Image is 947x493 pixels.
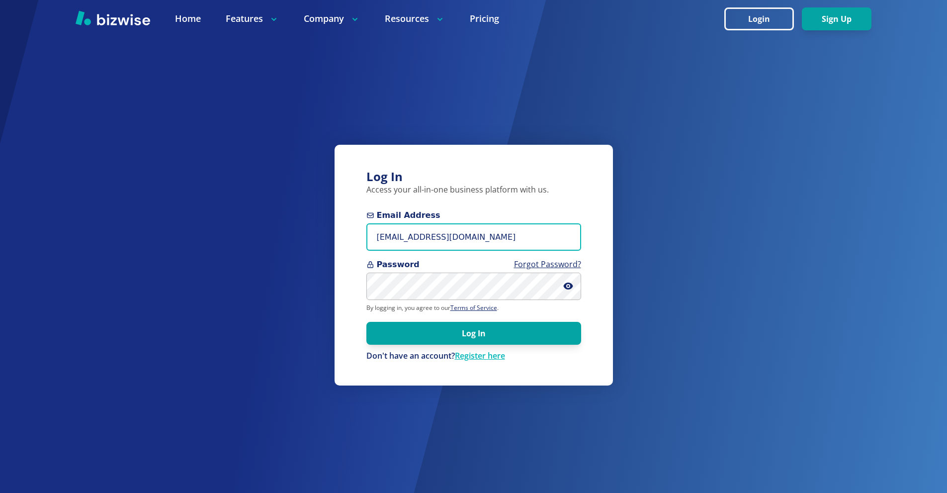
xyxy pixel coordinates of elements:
img: Bizwise Logo [76,10,150,25]
h3: Log In [366,169,581,185]
input: you@example.com [366,223,581,251]
p: By logging in, you agree to our . [366,304,581,312]
a: Home [175,12,201,25]
p: Features [226,12,279,25]
p: Resources [385,12,445,25]
div: Don't have an account?Register here [366,351,581,362]
button: Login [724,7,794,30]
a: Sign Up [802,14,871,24]
button: Log In [366,322,581,345]
span: Email Address [366,209,581,221]
p: Access your all-in-one business platform with us. [366,185,581,196]
a: Login [724,14,802,24]
p: Don't have an account? [366,351,581,362]
a: Register here [455,350,505,361]
a: Pricing [470,12,499,25]
button: Sign Up [802,7,871,30]
a: Forgot Password? [514,259,581,270]
p: Company [304,12,360,25]
a: Terms of Service [450,303,497,312]
span: Password [366,259,581,271]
